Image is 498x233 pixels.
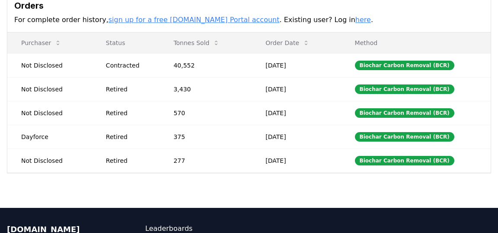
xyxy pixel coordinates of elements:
div: Biochar Carbon Removal (BCR) [355,108,454,118]
div: Biochar Carbon Removal (BCR) [355,156,454,165]
a: here [355,16,371,24]
button: Tonnes Sold [166,34,227,52]
td: [DATE] [252,53,341,77]
td: [DATE] [252,149,341,172]
td: 375 [160,125,252,149]
div: Biochar Carbon Removal (BCR) [355,61,454,70]
td: 3,430 [160,77,252,101]
div: Retired [106,85,153,94]
td: [DATE] [252,101,341,125]
p: Method [348,39,484,47]
td: Not Disclosed [7,77,92,101]
div: Retired [106,109,153,117]
td: 277 [160,149,252,172]
a: sign up for a free [DOMAIN_NAME] Portal account [109,16,280,24]
p: Status [99,39,153,47]
div: Biochar Carbon Removal (BCR) [355,132,454,142]
div: Biochar Carbon Removal (BCR) [355,84,454,94]
td: Not Disclosed [7,149,92,172]
td: 40,552 [160,53,252,77]
div: Contracted [106,61,153,70]
td: Dayforce [7,125,92,149]
button: Order Date [259,34,316,52]
td: [DATE] [252,77,341,101]
td: Not Disclosed [7,53,92,77]
div: Retired [106,133,153,141]
td: [DATE] [252,125,341,149]
div: Retired [106,156,153,165]
p: For complete order history, . Existing user? Log in . [14,15,484,25]
td: 570 [160,101,252,125]
button: Purchaser [14,34,68,52]
td: Not Disclosed [7,101,92,125]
